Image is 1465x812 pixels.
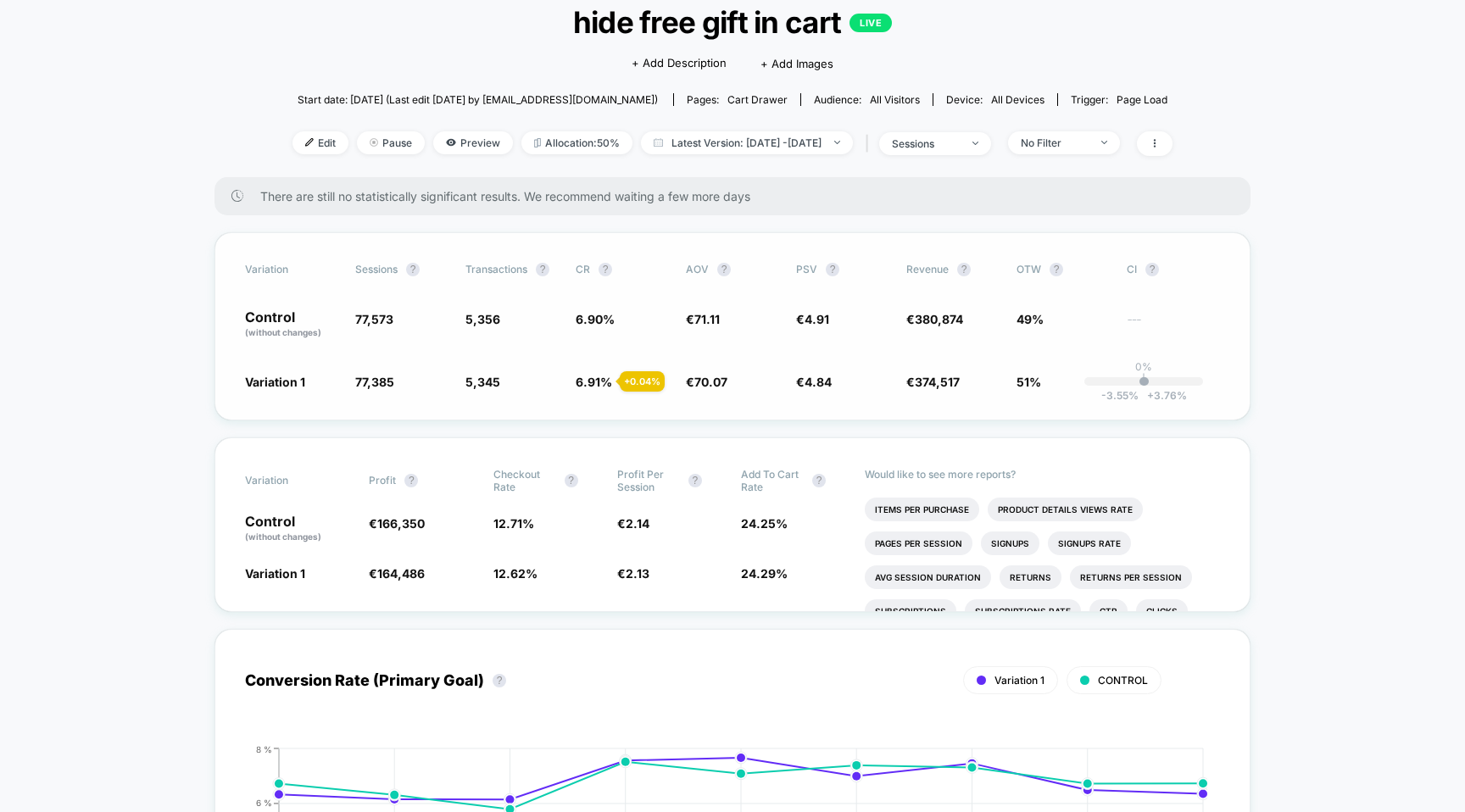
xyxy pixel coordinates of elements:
[599,263,612,276] button: ?
[355,312,393,326] span: 77,573
[465,263,527,275] span: Transactions
[686,312,720,326] span: €
[292,131,348,154] span: Edit
[256,743,272,754] tspan: 8 %
[741,468,804,493] span: Add To Cart Rate
[305,138,314,147] img: edit
[245,566,305,581] span: Variation 1
[796,263,817,275] span: PSV
[812,474,826,487] button: ?
[892,137,960,150] div: sessions
[1147,389,1154,402] span: +
[826,263,839,276] button: ?
[694,375,727,389] span: 70.07
[337,4,1128,40] span: hide free gift in cart
[1089,599,1128,623] li: Ctr
[972,142,978,145] img: end
[865,599,956,623] li: Subscriptions
[260,189,1217,203] span: There are still no statistically significant results. We recommend waiting a few more days
[1139,389,1187,402] span: 3.76 %
[915,375,960,389] span: 374,517
[245,263,338,276] span: Variation
[1127,263,1220,276] span: CI
[814,93,920,106] div: Audience:
[617,566,649,581] span: €
[1071,93,1167,106] div: Trigger:
[565,474,578,487] button: ?
[493,674,506,687] button: ?
[654,138,663,147] img: calendar
[1048,531,1131,555] li: Signups Rate
[694,312,720,326] span: 71.11
[915,312,963,326] span: 380,874
[796,375,832,389] span: €
[369,566,425,581] span: €
[1145,263,1159,276] button: ?
[1017,263,1110,276] span: OTW
[355,263,398,275] span: Sessions
[687,93,788,106] div: Pages:
[377,516,425,531] span: 166,350
[981,531,1039,555] li: Signups
[357,131,425,154] span: Pause
[245,514,352,543] p: Control
[991,93,1044,106] span: all devices
[686,375,727,389] span: €
[849,14,892,32] p: LIVE
[870,93,920,106] span: All Visitors
[1021,136,1089,149] div: No Filter
[626,516,649,531] span: 2.14
[620,371,665,392] div: + 0.04 %
[245,468,338,493] span: Variation
[534,138,541,147] img: rebalance
[1127,314,1220,339] span: ---
[741,516,788,531] span: 24.25 %
[796,312,829,326] span: €
[906,312,963,326] span: €
[861,131,879,156] span: |
[576,375,612,389] span: 6.91 %
[1017,312,1044,326] span: 49%
[760,57,833,70] span: + Add Images
[1101,389,1139,402] span: -3.55 %
[465,375,500,389] span: 5,345
[1050,263,1063,276] button: ?
[245,531,321,542] span: (without changes)
[834,141,840,144] img: end
[988,498,1143,521] li: Product Details Views Rate
[369,516,425,531] span: €
[1098,674,1148,687] span: CONTROL
[377,566,425,581] span: 164,486
[370,138,378,147] img: end
[727,93,788,106] span: cart drawer
[626,566,649,581] span: 2.13
[493,516,534,531] span: 12.71 %
[433,131,513,154] span: Preview
[369,474,396,487] span: Profit
[686,263,709,275] span: AOV
[298,93,658,106] span: Start date: [DATE] (Last edit [DATE] by [EMAIL_ADDRESS][DOMAIN_NAME])
[1135,360,1152,373] p: 0%
[493,566,538,581] span: 12.62 %
[688,474,702,487] button: ?
[245,310,338,339] p: Control
[865,531,972,555] li: Pages Per Session
[1000,565,1061,589] li: Returns
[632,55,727,72] span: + Add Description
[865,565,991,589] li: Avg Session Duration
[805,375,832,389] span: 4.84
[521,131,632,154] span: Allocation: 50%
[576,263,590,275] span: CR
[906,375,960,389] span: €
[493,468,556,493] span: Checkout Rate
[717,263,731,276] button: ?
[245,375,305,389] span: Variation 1
[406,263,420,276] button: ?
[465,312,500,326] span: 5,356
[865,498,979,521] li: Items Per Purchase
[906,263,949,275] span: Revenue
[355,375,394,389] span: 77,385
[404,474,418,487] button: ?
[576,312,615,326] span: 6.90 %
[617,468,680,493] span: Profit Per Session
